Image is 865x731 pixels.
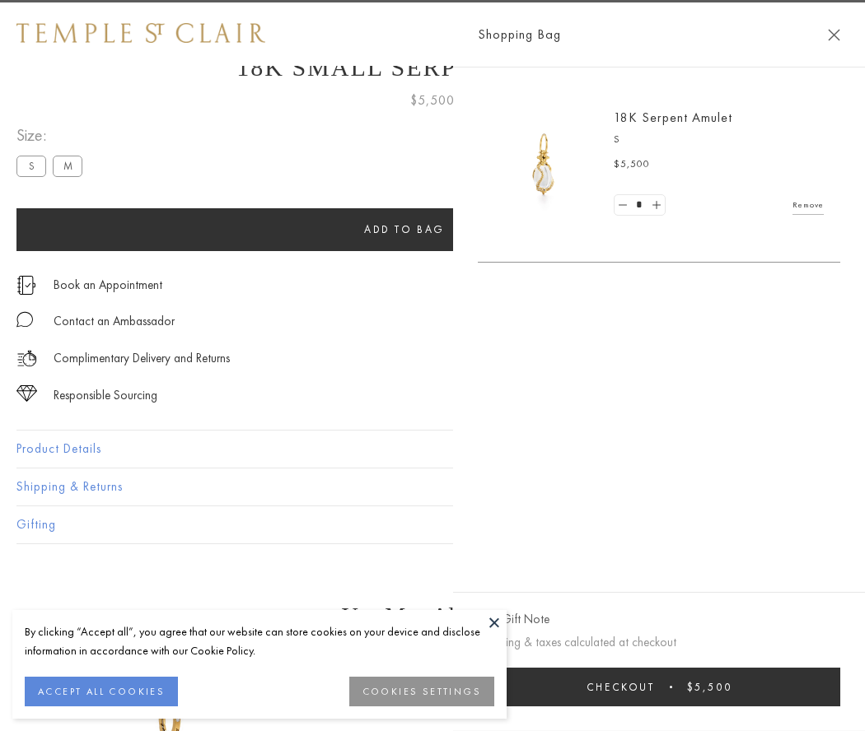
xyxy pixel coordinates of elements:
span: $5,500 [687,680,732,694]
label: S [16,156,46,176]
a: Set quantity to 0 [615,195,631,216]
button: Checkout $5,500 [478,668,840,706]
span: Shopping Bag [478,24,561,45]
button: Product Details [16,431,849,468]
img: icon_appointment.svg [16,276,36,295]
p: Shipping & taxes calculated at checkout [478,632,840,653]
button: COOKIES SETTINGS [349,677,494,706]
label: M [53,156,82,176]
span: $5,500 [410,90,455,111]
img: icon_sourcing.svg [16,385,37,402]
span: Checkout [587,680,655,694]
div: Contact an Ambassador [54,311,175,332]
a: Set quantity to 2 [648,195,664,216]
a: 18K Serpent Amulet [614,109,732,126]
div: Responsible Sourcing [54,385,157,406]
span: Size: [16,122,89,149]
span: Add to bag [364,222,445,236]
button: Gifting [16,506,849,543]
a: Remove [793,196,824,214]
img: P51836-E11SERPPV [494,115,593,214]
div: By clicking “Accept all”, you agree that our website can store cookies on your device and disclos... [25,622,494,660]
button: Shipping & Returns [16,468,849,505]
img: MessageIcon-01_2.svg [16,311,33,328]
button: Close Shopping Bag [828,29,840,41]
img: Temple St. Clair [16,23,265,43]
span: $5,500 [614,156,650,173]
p: S [614,132,824,148]
h1: 18K Small Serpent Amulet [16,54,849,81]
button: Add Gift Note [478,609,549,630]
p: Complimentary Delivery and Returns [54,348,230,369]
h3: You May Also Like [41,603,824,629]
img: icon_delivery.svg [16,348,37,369]
button: Add to bag [16,208,793,251]
a: Book an Appointment [54,276,162,294]
button: ACCEPT ALL COOKIES [25,677,178,706]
